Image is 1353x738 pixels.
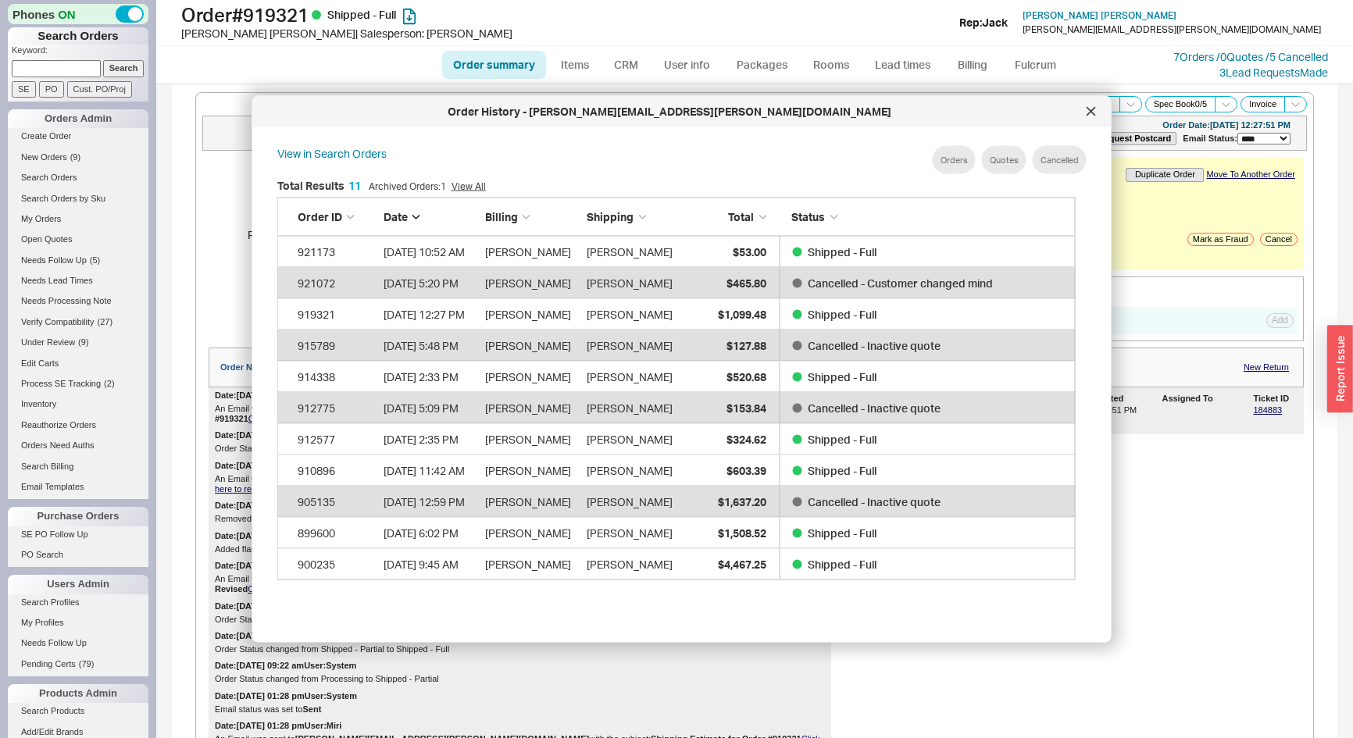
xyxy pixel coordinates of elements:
span: Mark as Fraud [1193,234,1248,244]
div: Date: [DATE] 05:12 pm User: Jack [215,561,345,571]
div: Date: [DATE] 02:22 pm User: Jack [215,531,345,541]
span: Shipping [587,210,634,223]
div: Status [779,209,1066,225]
div: Products Admin [8,684,148,703]
div: Date: [DATE] 09:31 am User: System [215,631,356,641]
div: 4/24/25 2:35 PM [384,423,477,455]
div: 4/24/25 5:09 PM [384,392,477,423]
div: An Email was sent to with the subject: [215,404,825,424]
div: [PERSON_NAME] [485,517,579,548]
a: Order summary [442,51,546,79]
div: Purchase Orders [8,507,148,526]
span: Cancelled - Inactive quote [808,401,941,414]
div: Rep: Jack [959,15,1008,30]
a: Lead times [863,51,942,79]
a: 900235[DATE] 9:45 AM[PERSON_NAME][PERSON_NAME]$4,467.25Shipped - Full [277,549,1076,580]
div: [PERSON_NAME] [587,392,673,423]
a: 910896[DATE] 11:42 AM[PERSON_NAME][PERSON_NAME]$603.39Shipped - Full [277,455,1076,487]
span: $1,637.20 [718,494,766,508]
a: 919321[DATE] 12:27 PM[PERSON_NAME][PERSON_NAME]$1,099.48Shipped - Full [277,299,1076,330]
div: [PERSON_NAME] [587,517,673,548]
a: Items [549,51,600,79]
h5: Total Results [277,180,361,191]
h5: Pending Authorization: [228,223,357,247]
div: 899600 [298,517,376,548]
span: Verify Compatibility [21,317,95,326]
span: Status [791,210,825,223]
span: Shipped - Full [808,432,876,445]
div: [PERSON_NAME] [PERSON_NAME] | Salesperson: [PERSON_NAME] [181,26,680,41]
a: 914338[DATE] 2:33 PM[PERSON_NAME][PERSON_NAME]$520.68Shipped - Full [277,362,1076,393]
a: 905135[DATE] 12:59 PM[PERSON_NAME][PERSON_NAME]$1,637.20Cancelled - Inactive quote [277,487,1076,518]
span: ON [58,6,76,23]
a: 912775[DATE] 5:09 PM[PERSON_NAME][PERSON_NAME]$153.84Cancelled - Inactive quote [277,393,1076,424]
div: 5/26/25 12:27 PM [384,298,477,330]
a: Click here to read [248,414,316,423]
a: User info [652,51,722,79]
h1: Order # 919321 [181,4,680,26]
div: 4/11/25 11:42 AM [384,455,477,486]
span: Shipped - Full [808,369,876,383]
span: Date [384,210,408,223]
div: 921072 [298,267,376,298]
div: [PERSON_NAME] [485,267,579,298]
span: $1,508.52 [718,526,766,539]
a: Verify Compatibility(27) [8,314,148,330]
div: 905135 [298,486,376,517]
input: SE [12,81,36,98]
span: $127.88 [726,338,766,351]
a: Needs Processing Note [8,293,148,309]
h5: Order Total: [228,200,357,223]
a: Process SE Tracking(2) [8,376,148,392]
a: CRM [603,51,649,79]
div: [PERSON_NAME] [587,486,673,517]
a: [PERSON_NAME] [PERSON_NAME] [1023,10,1176,21]
button: Add [1266,313,1294,327]
span: New Orders [21,152,67,162]
span: Shipped - Full [327,8,396,21]
button: Mark as Fraud [1187,233,1254,246]
div: Order ID [298,209,376,225]
a: Click here to read [248,584,315,594]
div: Ticket ID [1253,394,1298,404]
a: Needs Follow Up [8,635,148,651]
div: Date: [DATE] 09:36 am User: System [215,430,356,440]
span: Needs Processing Note [21,296,112,305]
a: Click here to read [215,474,823,494]
span: Cancel [1266,234,1292,244]
div: Order Status changed from Shipped - Partial to Shipped - Full [215,444,825,454]
div: [PERSON_NAME] [587,548,673,579]
div: Total [688,209,766,225]
a: 7Orders /0Quotes /5 Cancelled [1173,50,1328,63]
a: Search Products [8,703,148,719]
button: Cancelled [1033,146,1087,174]
button: Duplicate Order [1126,168,1204,181]
div: [PERSON_NAME] [587,267,673,298]
span: Billing [485,210,518,223]
span: $53.00 [733,244,766,258]
h1: Search Orders [8,27,148,45]
a: 915789[DATE] 5:48 PM[PERSON_NAME][PERSON_NAME]$127.88Cancelled - Inactive quote [277,330,1076,362]
div: Email status was set to [215,704,825,715]
input: Cust. PO/Proj [67,81,132,98]
span: Shipped - Full [808,463,876,476]
h5: Open Balance: [228,270,357,294]
div: Removed flags: Needs Processing [215,514,825,524]
div: Date: [DATE] 03:03 pm User: System [215,601,357,611]
b: Quality Bath Order # 919321 Receipt Revised [215,574,801,594]
div: 3/16/25 12:59 PM [384,486,477,517]
b: Shipping Information for Order #919321 [215,404,779,423]
span: Process SE Tracking [21,379,101,388]
div: Date [384,209,477,225]
div: 921173 [298,236,376,267]
div: [PERSON_NAME] [485,236,579,267]
span: $1,099.48 [718,307,766,320]
button: Spec Book0/5 [1145,96,1216,112]
div: [PERSON_NAME] [485,548,579,579]
div: 914338 [298,361,376,392]
div: 5/7/25 5:48 PM [384,330,477,361]
div: Billing [485,209,579,225]
a: View All [452,180,486,192]
button: Cancel [1260,233,1298,246]
h5: Payment Type: [228,176,357,200]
